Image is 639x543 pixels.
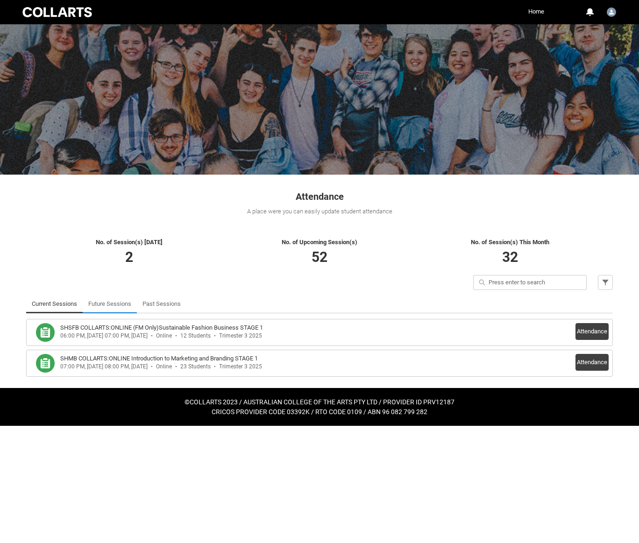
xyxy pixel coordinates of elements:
[282,239,357,246] span: No. of Upcoming Session(s)
[60,363,148,370] div: 07:00 PM, [DATE] 08:00 PM, [DATE]
[473,275,587,290] input: Press enter to search
[502,249,518,265] span: 32
[60,323,263,332] h3: SHSFB COLLARTS:ONLINE (FM Only)Sustainable Fashion Business STAGE 1
[156,363,172,370] div: Online
[88,295,131,313] a: Future Sessions
[96,239,163,246] span: No. of Session(s) [DATE]
[83,295,137,313] li: Future Sessions
[180,332,211,339] div: 12 Students
[604,4,618,19] button: User Profile Vonne.Yang
[607,7,616,17] img: Vonne.Yang
[526,5,547,19] a: Home
[156,332,172,339] div: Online
[471,239,549,246] span: No. of Session(s) This Month
[32,295,77,313] a: Current Sessions
[26,295,83,313] li: Current Sessions
[60,332,148,339] div: 06:00 PM, [DATE] 07:00 PM, [DATE]
[60,354,258,363] h3: SHMB COLLARTS:ONLINE Introduction to Marketing and Branding STAGE 1
[575,323,609,340] button: Attendance
[142,295,181,313] a: Past Sessions
[575,354,609,371] button: Attendance
[219,363,262,370] div: Trimester 3 2025
[125,249,133,265] span: 2
[312,249,327,265] span: 52
[26,207,613,216] div: A place were you can easily update student attendance
[180,363,211,370] div: 23 Students
[296,191,344,202] span: Attendance
[598,275,613,290] button: Filter
[219,332,262,339] div: Trimester 3 2025
[137,295,186,313] li: Past Sessions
